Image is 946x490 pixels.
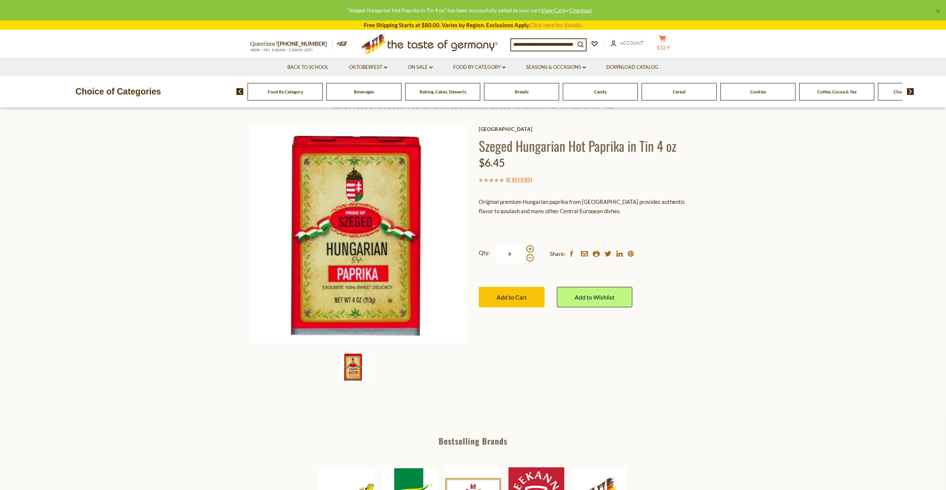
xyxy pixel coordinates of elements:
img: Szeged Hungarian Hot Paprika in Tin 4 oz [339,352,368,382]
img: Szeged Hungarian Hot Paprika in Tin 4 oz [250,126,468,344]
a: On Sale [408,63,433,71]
input: Qty: [495,244,525,264]
a: Checkout [569,7,592,13]
a: Cereal [673,89,685,95]
a: Seasons & Occasions [526,63,586,71]
a: Coffee, Cocoa & Tea [817,89,856,95]
p: Original premium Hungarian paprika from [GEOGRAPHIC_DATA] provides authentic flavor to goulash an... [479,197,696,216]
div: "Szeged Hungarian Hot Paprika in Tin 4 oz" has been successfully added to your cart. or . [6,6,934,15]
a: Click here for details. [530,22,582,28]
span: ( ) [506,176,532,183]
a: Candy [594,89,607,95]
a: Beverages [354,89,374,95]
h1: Szeged Hungarian Hot Paprika in Tin 4 oz [479,137,696,154]
span: Add to Cart [497,294,527,301]
span: Account [620,40,644,46]
img: previous arrow [236,88,243,95]
a: [GEOGRAPHIC_DATA] [479,126,696,132]
span: $12.9 [657,45,670,51]
span: $6.45 [479,156,505,169]
a: Food By Category [453,63,506,71]
a: Oktoberfest [349,63,387,71]
a: 0 Reviews [508,176,530,184]
div: Bestselling Brands [0,437,946,445]
button: Add to Cart [479,287,545,307]
a: Breads [515,89,529,95]
a: Cookies [750,89,766,95]
p: Questions? [250,39,333,49]
a: Baking, Cakes, Desserts [420,89,466,95]
button: $12.9 [652,35,674,54]
strong: Qty: [479,248,490,257]
a: View Cart [541,7,564,13]
a: Chocolate & Marzipan [894,89,938,95]
a: Food By Category [268,89,303,95]
a: Account [611,39,644,47]
a: Add to Wishlist [557,287,632,307]
img: next arrow [907,88,914,95]
a: [PHONE_NUMBER] [278,40,327,47]
a: × [936,9,940,13]
a: Download Catalog [606,63,658,71]
span: MON - FRI, 9:00AM - 5:00PM (EST) [250,48,313,52]
a: Back to School [287,63,329,71]
span: Share: [550,249,565,259]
